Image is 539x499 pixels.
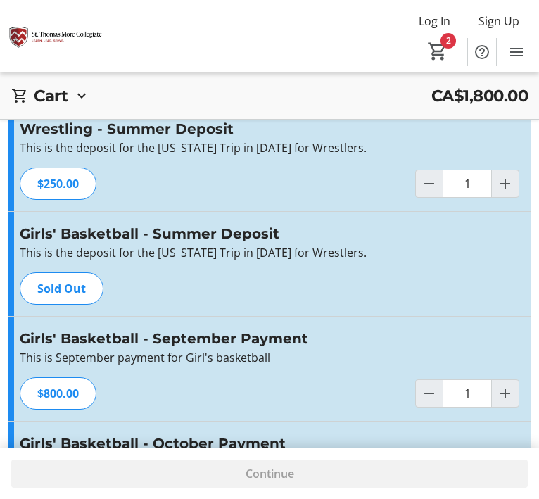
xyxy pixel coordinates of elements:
[419,13,450,30] span: Log In
[467,10,531,32] button: Sign Up
[34,84,68,108] h2: Cart
[20,118,519,139] h3: Wrestling - Summer Deposit
[20,349,519,366] p: This is September payment for Girl's basketball
[502,38,531,66] button: Menu
[478,13,519,30] span: Sign Up
[20,223,519,244] h3: Girls' Basketball - Summer Deposit
[492,380,519,407] button: Increment by one
[20,272,103,305] div: Sold Out
[20,139,519,156] p: This is the deposit for the [US_STATE] Trip in [DATE] for Wrestlers.
[443,379,492,408] input: Girls' Basketball - September Payment Quantity
[20,244,519,261] p: This is the deposit for the [US_STATE] Trip in [DATE] for Wrestlers.
[8,10,102,63] img: St. Thomas More Collegiate #1's Logo
[20,168,96,200] div: $250.00
[443,170,492,198] input: Wrestling - Summer Deposit Quantity
[431,84,528,108] span: CA$1,800.00
[20,433,519,454] h3: Girls' Basketball - October Payment
[20,377,96,410] div: $800.00
[407,10,462,32] button: Log In
[468,38,496,66] button: Help
[416,170,443,197] button: Decrement by one
[425,39,450,64] button: Cart
[20,328,519,349] h3: Girls' Basketball - September Payment
[416,380,443,407] button: Decrement by one
[492,170,519,197] button: Increment by one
